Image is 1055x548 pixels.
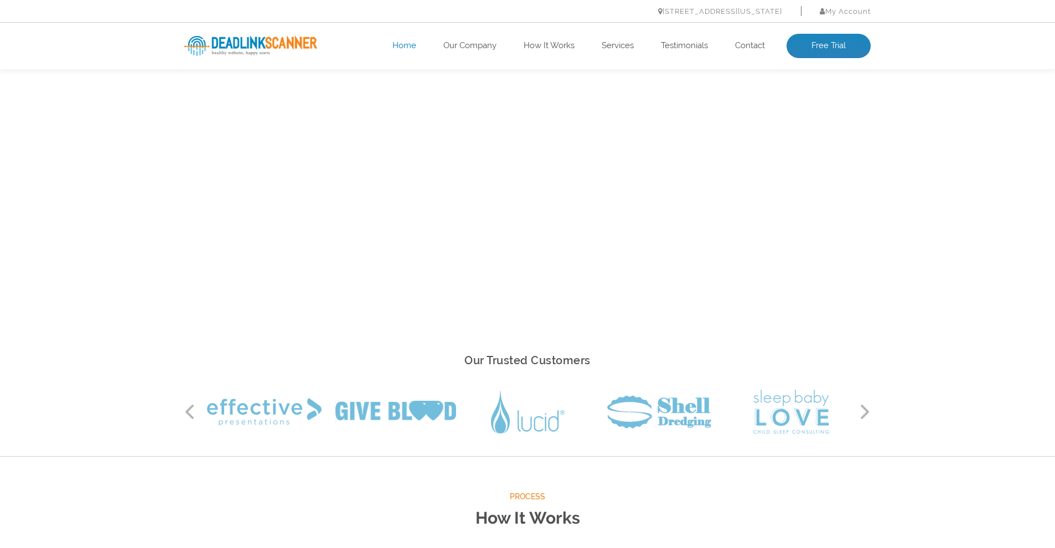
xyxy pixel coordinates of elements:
img: Effective [207,398,322,426]
h2: Our Trusted Customers [184,351,871,370]
button: Previous [184,404,195,420]
img: Lucid [491,391,565,433]
button: Next [860,404,871,420]
h2: How It Works [184,504,871,533]
img: Sleep Baby Love [753,390,829,434]
img: Give Blood [335,401,456,423]
img: Shell Dredging [607,395,711,428]
span: Process [184,490,871,504]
